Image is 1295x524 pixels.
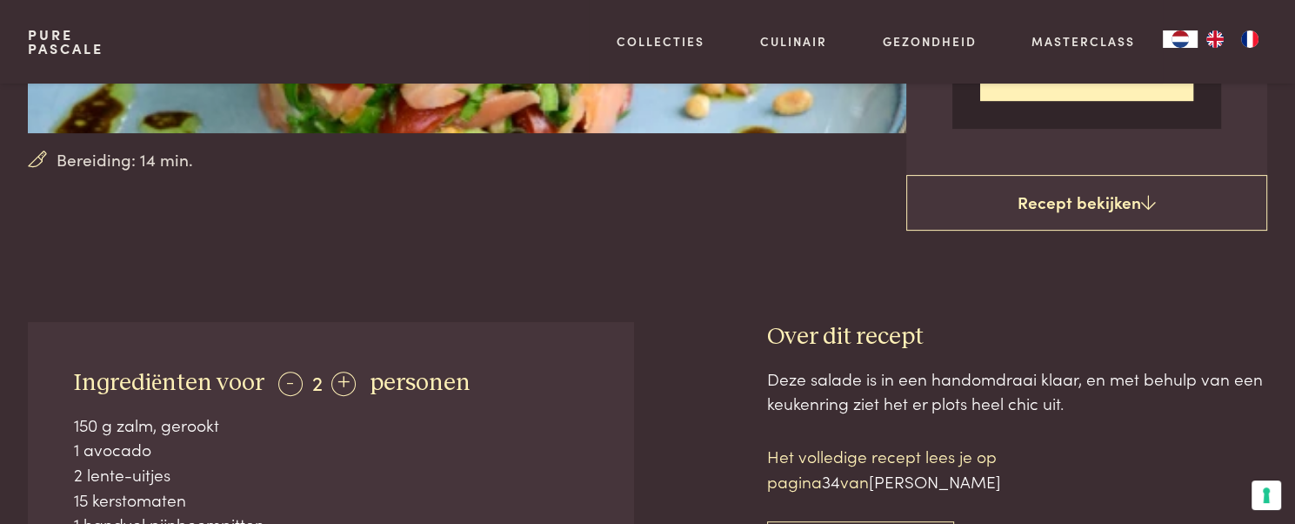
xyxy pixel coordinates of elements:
[767,366,1267,416] div: Deze salade is in een handomdraai klaar, en met behulp van een keukenring ziet het er plots heel ...
[1232,30,1267,48] a: FR
[1198,30,1267,48] ul: Language list
[370,371,471,395] span: personen
[906,175,1268,231] a: Recept bekijken
[767,322,1267,353] h3: Over dit recept
[74,487,587,513] div: 15 kerstomaten
[1252,480,1281,510] button: Uw voorkeuren voor toestemming voor trackingtechnologieën
[1163,30,1198,48] a: NL
[822,469,840,493] span: 34
[331,372,356,396] div: +
[74,437,587,462] div: 1 avocado
[28,28,103,56] a: PurePascale
[57,147,193,172] span: Bereiding: 14 min.
[312,367,323,396] span: 2
[1163,30,1267,48] aside: Language selected: Nederlands
[74,413,587,438] div: 150 g zalm, gerookt
[278,372,303,396] div: -
[760,32,827,50] a: Culinair
[617,32,704,50] a: Collecties
[74,462,587,487] div: 2 lente-uitjes
[1198,30,1232,48] a: EN
[767,444,1063,494] p: Het volledige recept lees je op pagina van
[883,32,977,50] a: Gezondheid
[1031,32,1135,50] a: Masterclass
[74,371,264,395] span: Ingrediënten voor
[869,469,1001,493] span: [PERSON_NAME]
[1163,30,1198,48] div: Language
